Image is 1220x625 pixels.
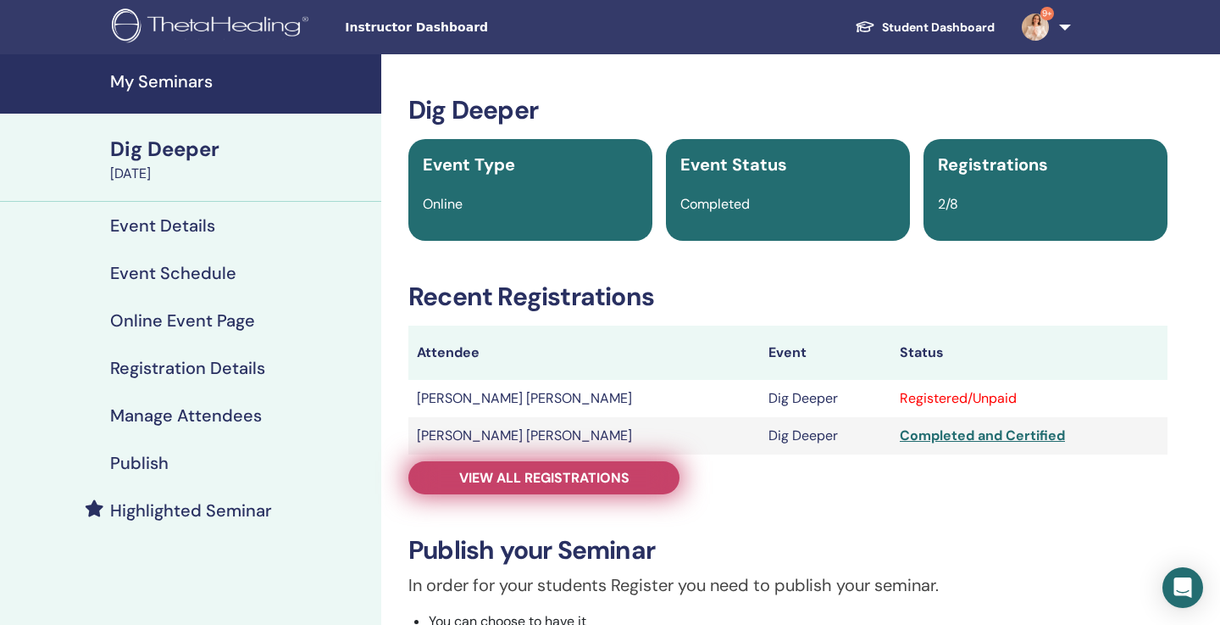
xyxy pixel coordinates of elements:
[900,426,1159,446] div: Completed and Certified
[760,417,891,455] td: Dig Deeper
[680,153,787,176] span: Event Status
[408,461,679,494] a: View all registrations
[760,326,891,380] th: Event
[855,20,875,34] img: graduation-cap-white.svg
[408,380,760,417] td: [PERSON_NAME] [PERSON_NAME]
[408,417,760,455] td: [PERSON_NAME] [PERSON_NAME]
[408,95,1167,126] h3: Dig Deeper
[110,310,255,331] h4: Online Event Page
[345,19,599,36] span: Instructor Dashboard
[110,71,371,92] h4: My Seminars
[938,195,958,213] span: 2/8
[110,358,265,378] h4: Registration Details
[110,164,371,184] div: [DATE]
[680,195,750,213] span: Completed
[423,195,463,213] span: Online
[110,405,262,426] h4: Manage Attendees
[408,326,760,380] th: Attendee
[408,535,1167,566] h3: Publish your Seminar
[110,500,272,521] h4: Highlighted Seminar
[110,215,215,236] h4: Event Details
[841,12,1008,43] a: Student Dashboard
[1022,14,1049,41] img: default.jpg
[760,380,891,417] td: Dig Deeper
[938,153,1048,176] span: Registrations
[408,572,1167,598] p: In order for your students Register you need to publish your seminar.
[891,326,1167,380] th: Status
[100,135,381,184] a: Dig Deeper[DATE]
[408,282,1167,312] h3: Recent Registrations
[459,469,629,487] span: View all registrations
[112,8,314,47] img: logo.png
[110,453,169,473] h4: Publish
[1162,567,1203,608] div: Open Intercom Messenger
[900,388,1159,409] div: Registered/Unpaid
[110,135,371,164] div: Dig Deeper
[1040,7,1054,20] span: 9+
[423,153,515,176] span: Event Type
[110,263,236,283] h4: Event Schedule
